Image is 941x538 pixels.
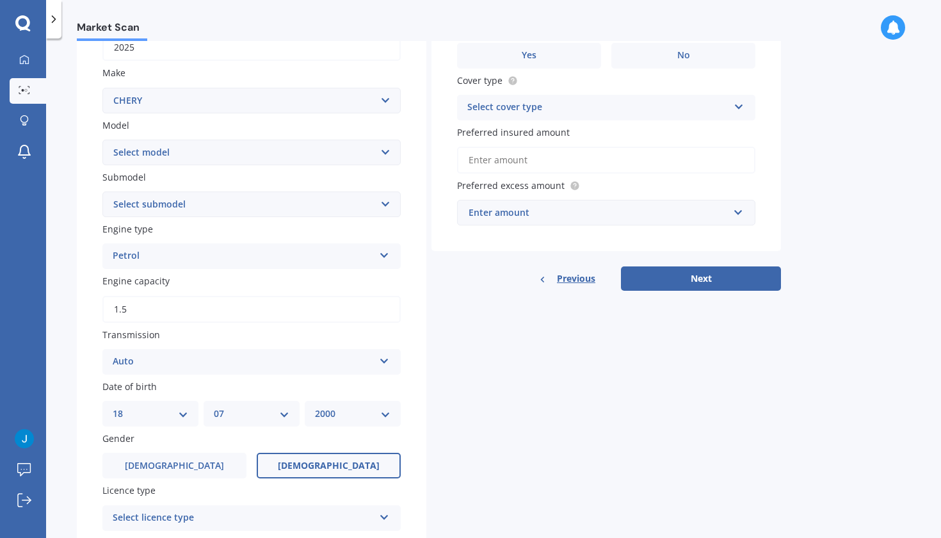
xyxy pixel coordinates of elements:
[102,296,401,323] input: e.g. 1.8
[621,266,781,291] button: Next
[467,100,728,115] div: Select cover type
[457,126,570,138] span: Preferred insured amount
[102,34,401,61] input: YYYY
[557,269,595,288] span: Previous
[102,485,156,497] span: Licence type
[102,380,157,393] span: Date of birth
[457,179,565,192] span: Preferred excess amount
[278,461,380,471] span: [DEMOGRAPHIC_DATA]
[469,206,728,220] div: Enter amount
[113,510,374,526] div: Select licence type
[15,429,34,448] img: ACg8ocJGC8I66CfBau1qyBgs1N_qC4lrsAqoRRH62kmE7AeMsVEv_Q=s96-c
[113,354,374,370] div: Auto
[77,21,147,38] span: Market Scan
[102,171,146,183] span: Submodel
[102,119,129,131] span: Model
[102,432,134,444] span: Gender
[102,329,160,341] span: Transmission
[457,147,755,174] input: Enter amount
[102,67,125,79] span: Make
[113,249,374,264] div: Petrol
[125,461,224,471] span: [DEMOGRAPHIC_DATA]
[677,50,690,61] span: No
[102,275,170,288] span: Engine capacity
[522,50,536,61] span: Yes
[102,223,153,235] span: Engine type
[457,74,503,86] span: Cover type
